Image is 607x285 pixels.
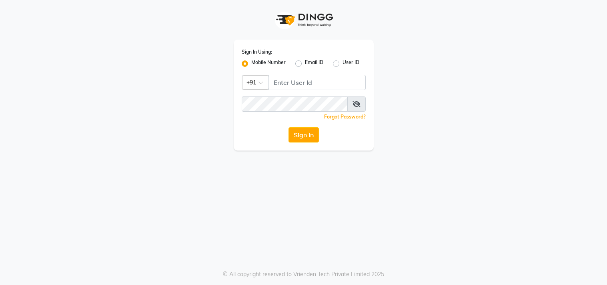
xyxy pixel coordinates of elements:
[272,8,336,32] img: logo1.svg
[242,96,348,112] input: Username
[288,127,319,142] button: Sign In
[242,48,272,56] label: Sign In Using:
[305,59,323,68] label: Email ID
[343,59,359,68] label: User ID
[324,114,366,120] a: Forgot Password?
[268,75,366,90] input: Username
[251,59,286,68] label: Mobile Number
